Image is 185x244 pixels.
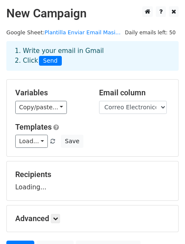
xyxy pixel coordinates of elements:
a: Daily emails left: 50 [122,29,179,36]
a: Load... [15,135,48,148]
a: Copy/paste... [15,101,67,114]
span: Daily emails left: 50 [122,28,179,37]
a: Templates [15,122,52,131]
h5: Advanced [15,214,170,223]
h5: Email column [99,88,170,97]
span: Send [39,56,62,66]
div: Loading... [15,170,170,192]
div: 1. Write your email in Gmail 2. Click [8,46,177,66]
h2: New Campaign [6,6,179,21]
h5: Recipients [15,170,170,179]
a: Plantilla Enviar Email Masi... [44,29,121,36]
small: Google Sheet: [6,29,121,36]
h5: Variables [15,88,86,97]
button: Save [61,135,83,148]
